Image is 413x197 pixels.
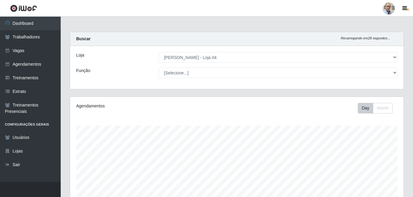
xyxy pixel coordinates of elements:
[10,5,37,12] img: CoreUI Logo
[358,103,393,113] div: First group
[373,103,393,113] button: Month
[76,103,205,109] div: Agendamentos
[341,36,390,40] i: Recarregando em 28 segundos...
[76,67,90,74] label: Função
[76,52,84,58] label: Loja
[76,36,90,41] strong: Buscar
[358,103,398,113] div: Toolbar with button groups
[358,103,373,113] button: Day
